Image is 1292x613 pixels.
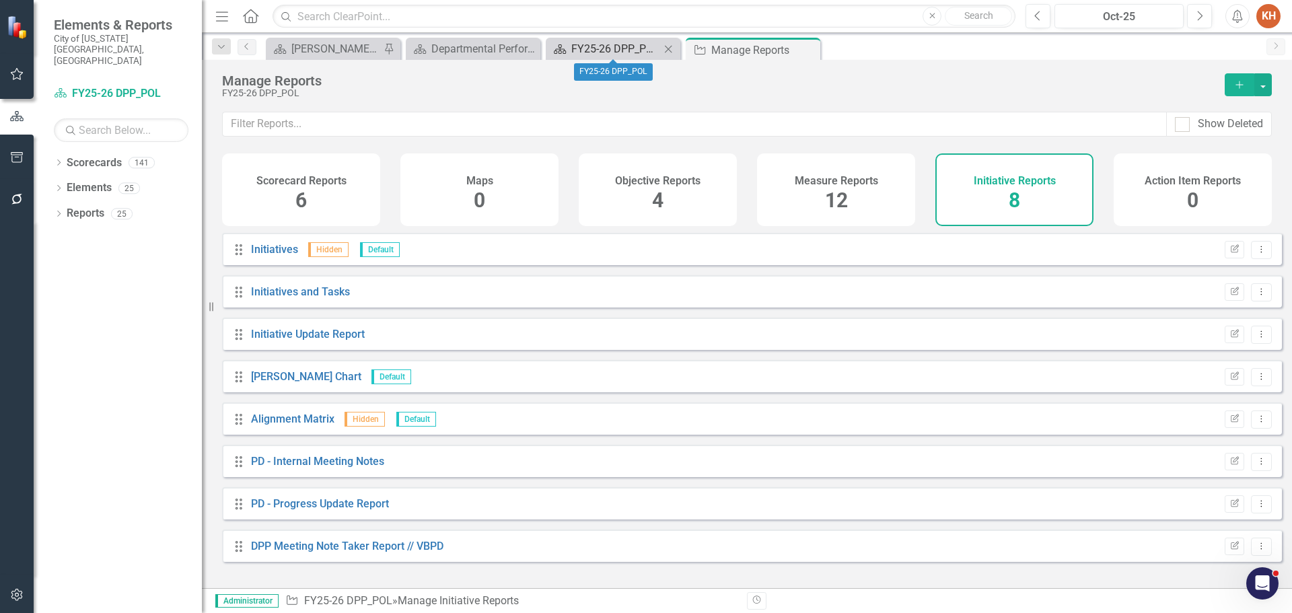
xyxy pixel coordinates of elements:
[1054,4,1184,28] button: Oct-25
[360,242,400,257] span: Default
[431,40,537,57] div: Departmental Performance Plans - 3 Columns
[409,40,537,57] a: Departmental Performance Plans - 3 Columns
[67,180,112,196] a: Elements
[269,40,380,57] a: [PERSON_NAME]'s Home
[291,40,380,57] div: [PERSON_NAME]'s Home
[222,88,1211,98] div: FY25-26 DPP_POL
[474,188,485,212] span: 0
[251,497,389,510] a: PD - Progress Update Report
[54,33,188,66] small: City of [US_STATE][GEOGRAPHIC_DATA], [GEOGRAPHIC_DATA]
[304,594,392,607] a: FY25-26 DPP_POL
[825,188,848,212] span: 12
[251,285,350,298] a: Initiatives and Tasks
[129,157,155,168] div: 141
[1246,567,1279,600] iframe: Intercom live chat
[308,242,349,257] span: Hidden
[345,412,385,427] span: Hidden
[251,455,384,468] a: PD - Internal Meeting Notes
[466,175,493,187] h4: Maps
[974,175,1056,187] h4: Initiative Reports
[251,328,365,340] a: Initiative Update Report
[1256,4,1281,28] button: KH
[251,243,298,256] a: Initiatives
[273,5,1015,28] input: Search ClearPoint...
[652,188,663,212] span: 4
[222,73,1211,88] div: Manage Reports
[549,40,660,57] a: FY25-26 DPP_POL
[54,118,188,142] input: Search Below...
[67,206,104,221] a: Reports
[615,175,701,187] h4: Objective Reports
[54,86,188,102] a: FY25-26 DPP_POL
[118,182,140,194] div: 25
[251,412,334,425] a: Alignment Matrix
[285,593,737,609] div: » Manage Initiative Reports
[945,7,1012,26] button: Search
[256,175,347,187] h4: Scorecard Reports
[574,63,653,81] div: FY25-26 DPP_POL
[711,42,817,59] div: Manage Reports
[54,17,188,33] span: Elements & Reports
[396,412,436,427] span: Default
[7,15,30,39] img: ClearPoint Strategy
[1059,9,1179,25] div: Oct-25
[251,370,361,383] a: [PERSON_NAME] Chart
[295,188,307,212] span: 6
[1145,175,1241,187] h4: Action Item Reports
[215,594,279,608] span: Administrator
[1187,188,1198,212] span: 0
[222,112,1167,137] input: Filter Reports...
[371,369,411,384] span: Default
[251,540,443,552] a: DPP Meeting Note Taker Report // VBPD
[964,10,993,21] span: Search
[571,40,660,57] div: FY25-26 DPP_POL
[795,175,878,187] h4: Measure Reports
[67,155,122,171] a: Scorecards
[111,208,133,219] div: 25
[1009,188,1020,212] span: 8
[1198,116,1263,132] div: Show Deleted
